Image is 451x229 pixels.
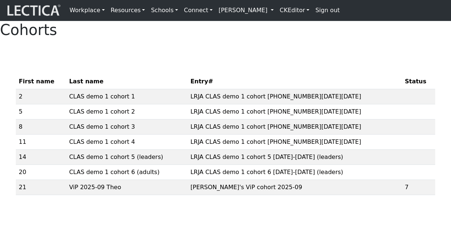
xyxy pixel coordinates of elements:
a: Sign out [312,3,342,18]
td: CLAS demo 1 cohort 4 [66,135,188,150]
td: LRJA CLAS demo 1 cohort [PHONE_NUMBER][DATE][DATE] [188,89,402,104]
td: CLAS demo 1 cohort 1 [66,89,188,104]
td: 8 [16,119,66,135]
img: lecticalive [6,3,61,17]
td: CLAS demo 1 cohort 3 [66,119,188,135]
a: CKEditor [277,3,312,18]
a: Schools [148,3,181,18]
td: 14 [16,150,66,165]
a: Workplace [67,3,108,18]
a: Resources [108,3,148,18]
td: 11 [16,135,66,150]
td: ViP 2025-09 Theo [66,180,188,195]
td: LRJA CLAS demo 1 cohort [PHONE_NUMBER][DATE][DATE] [188,135,402,150]
td: CLAS demo 1 cohort 5 (leaders) [66,150,188,165]
a: Connect [181,3,216,18]
td: 2 [16,89,66,104]
span: First name [19,77,54,86]
td: LRJA CLAS demo 1 cohort 5 [DATE]-[DATE] (leaders) [188,150,402,165]
span: Entry# [191,77,224,86]
td: LRJA CLAS demo 1 cohort [PHONE_NUMBER][DATE][DATE] [188,104,402,119]
td: CLAS demo 1 cohort 2 [66,104,188,119]
th: Last name [66,74,188,89]
td: [PERSON_NAME]'s ViP cohort 2025-09 [188,180,402,195]
td: 5 [16,104,66,119]
td: LRJA CLAS demo 1 cohort [PHONE_NUMBER][DATE][DATE] [188,119,402,135]
td: 21 [16,180,66,195]
td: LRJA CLAS demo 1 cohort 6 [DATE]-[DATE] (leaders) [188,165,402,180]
span: Status [405,77,426,86]
a: [PERSON_NAME] [216,3,277,18]
td: CLAS demo 1 cohort 6 (adults) [66,165,188,180]
td: 20 [16,165,66,180]
td: 7 [402,180,435,195]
